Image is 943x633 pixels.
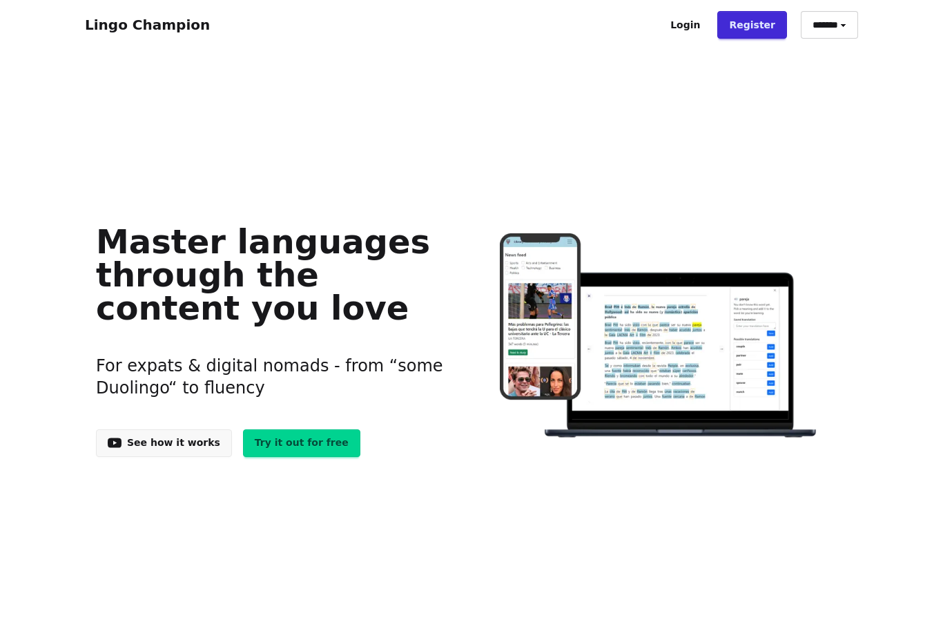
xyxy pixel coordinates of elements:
[96,225,450,324] h1: Master languages through the content you love
[85,17,210,33] a: Lingo Champion
[717,11,787,39] a: Register
[96,338,450,416] h3: For expats & digital nomads - from “some Duolingo“ to fluency
[659,11,712,39] a: Login
[472,233,847,440] img: Learn languages online
[243,429,360,457] a: Try it out for free
[96,429,232,457] a: See how it works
